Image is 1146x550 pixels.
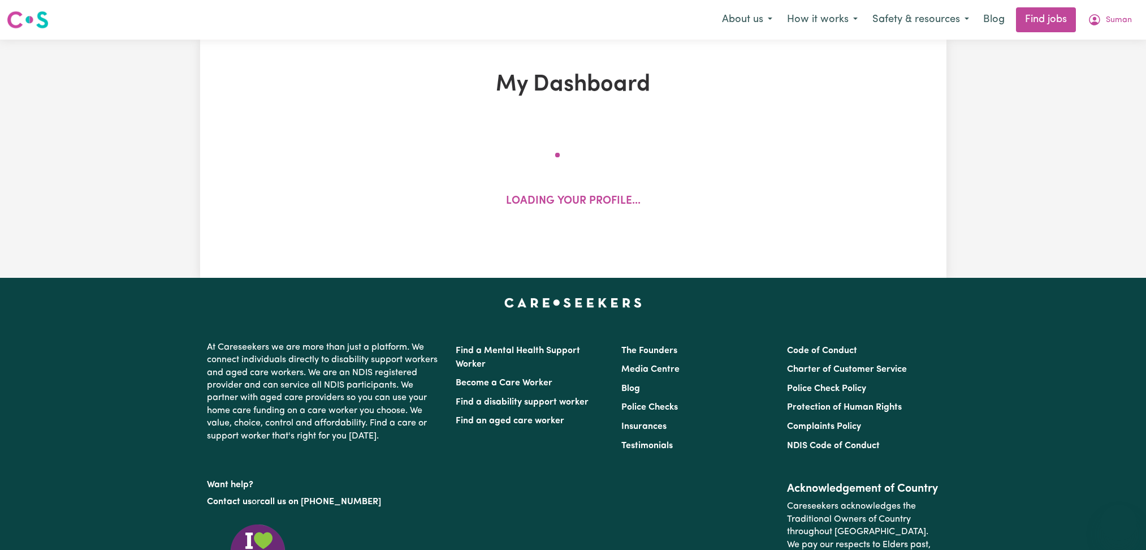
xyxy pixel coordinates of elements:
a: Find jobs [1016,7,1076,32]
a: Protection of Human Rights [787,403,902,412]
a: Contact us [207,497,252,506]
a: Find a disability support worker [456,398,589,407]
a: Careseekers logo [7,7,49,33]
a: Blog [976,7,1011,32]
a: Charter of Customer Service [787,365,907,374]
a: Police Check Policy [787,384,866,393]
p: Loading your profile... [506,194,641,210]
a: Police Checks [621,403,678,412]
a: Blog [621,384,640,393]
button: My Account [1080,8,1139,32]
a: Become a Care Worker [456,379,552,388]
a: Media Centre [621,365,680,374]
p: Want help? [207,474,442,491]
a: Find a Mental Health Support Worker [456,346,580,369]
button: Safety & resources [865,8,976,32]
a: Careseekers home page [504,298,642,307]
a: The Founders [621,346,677,355]
h2: Acknowledgement of Country [787,482,939,496]
a: call us on [PHONE_NUMBER] [260,497,381,506]
span: Suman [1106,14,1132,27]
a: Find an aged care worker [456,416,564,426]
a: Complaints Policy [787,422,861,431]
iframe: Button to launch messaging window [1101,505,1137,541]
a: Code of Conduct [787,346,857,355]
img: Careseekers logo [7,10,49,30]
a: Insurances [621,422,667,431]
h1: My Dashboard [331,71,815,98]
p: At Careseekers we are more than just a platform. We connect individuals directly to disability su... [207,337,442,447]
p: or [207,491,442,513]
a: Testimonials [621,441,673,450]
button: About us [715,8,780,32]
a: NDIS Code of Conduct [787,441,880,450]
button: How it works [780,8,865,32]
